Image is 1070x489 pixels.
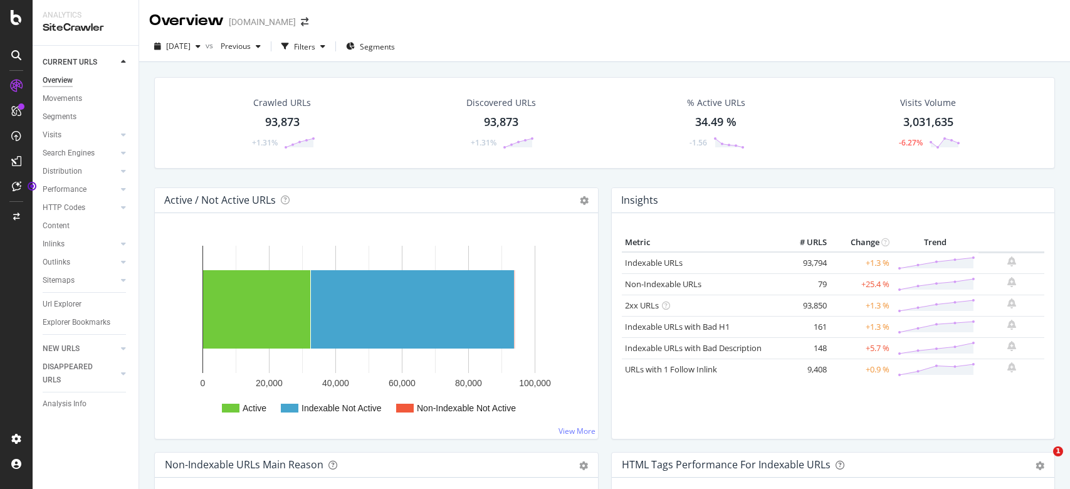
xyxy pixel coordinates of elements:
[216,41,251,51] span: Previous
[830,233,893,252] th: Change
[830,359,893,380] td: +0.9 %
[265,114,300,130] div: 93,873
[625,364,717,375] a: URLs with 1 Follow Inlink
[903,114,953,130] div: 3,031,635
[43,147,117,160] a: Search Engines
[899,137,923,148] div: -6.27%
[43,256,70,269] div: Outlinks
[43,274,75,287] div: Sitemaps
[43,298,81,311] div: Url Explorer
[43,183,117,196] a: Performance
[229,16,296,28] div: [DOMAIN_NAME]
[256,378,283,388] text: 20,000
[43,21,129,35] div: SiteCrawler
[389,378,416,388] text: 60,000
[322,378,349,388] text: 40,000
[780,359,830,380] td: 9,408
[43,316,110,329] div: Explorer Bookmarks
[43,256,117,269] a: Outlinks
[216,36,266,56] button: Previous
[580,196,589,205] i: Options
[43,110,130,124] a: Segments
[43,342,80,355] div: NEW URLS
[1007,256,1016,266] div: bell-plus
[43,74,130,87] a: Overview
[206,40,216,51] span: vs
[780,337,830,359] td: 148
[579,461,588,470] div: gear
[621,192,658,209] h4: Insights
[625,278,701,290] a: Non-Indexable URLs
[43,110,76,124] div: Segments
[780,233,830,252] th: # URLS
[43,129,61,142] div: Visits
[690,137,707,148] div: -1.56
[695,114,737,130] div: 34.49 %
[252,137,278,148] div: +1.31%
[302,403,382,413] text: Indexable Not Active
[1007,320,1016,330] div: bell-plus
[43,274,117,287] a: Sitemaps
[43,238,117,251] a: Inlinks
[243,403,266,413] text: Active
[253,97,311,109] div: Crawled URLs
[625,342,762,354] a: Indexable URLs with Bad Description
[780,316,830,337] td: 161
[455,378,482,388] text: 80,000
[43,219,70,233] div: Content
[43,342,117,355] a: NEW URLS
[417,403,516,413] text: Non-Indexable Not Active
[43,147,95,160] div: Search Engines
[1007,298,1016,308] div: bell-plus
[43,74,73,87] div: Overview
[43,316,130,329] a: Explorer Bookmarks
[43,10,129,21] div: Analytics
[622,458,831,471] div: HTML Tags Performance for Indexable URLs
[43,165,117,178] a: Distribution
[165,233,581,429] div: A chart.
[165,458,323,471] div: Non-Indexable URLs Main Reason
[43,56,97,69] div: CURRENT URLS
[341,36,400,56] button: Segments
[780,252,830,274] td: 93,794
[276,36,330,56] button: Filters
[294,41,315,52] div: Filters
[149,36,206,56] button: [DATE]
[519,378,551,388] text: 100,000
[43,183,87,196] div: Performance
[43,397,87,411] div: Analysis Info
[780,273,830,295] td: 79
[559,426,595,436] a: View More
[625,300,659,311] a: 2xx URLs
[43,360,117,387] a: DISAPPEARED URLS
[164,192,276,209] h4: Active / Not Active URLs
[43,397,130,411] a: Analysis Info
[625,321,730,332] a: Indexable URLs with Bad H1
[780,295,830,316] td: 93,850
[1007,362,1016,372] div: bell-plus
[166,41,191,51] span: 2025 Sep. 21st
[43,92,82,105] div: Movements
[484,114,518,130] div: 93,873
[301,18,308,26] div: arrow-right-arrow-left
[360,41,395,52] span: Segments
[466,97,536,109] div: Discovered URLs
[26,181,38,192] div: Tooltip anchor
[1053,446,1063,456] span: 1
[43,165,82,178] div: Distribution
[43,201,117,214] a: HTTP Codes
[43,201,85,214] div: HTTP Codes
[149,10,224,31] div: Overview
[471,137,496,148] div: +1.31%
[830,295,893,316] td: +1.3 %
[43,92,130,105] a: Movements
[900,97,956,109] div: Visits Volume
[625,257,683,268] a: Indexable URLs
[830,252,893,274] td: +1.3 %
[43,298,130,311] a: Url Explorer
[687,97,745,109] div: % Active URLs
[1027,446,1057,476] iframe: Intercom live chat
[43,360,106,387] div: DISAPPEARED URLS
[830,273,893,295] td: +25.4 %
[1007,341,1016,351] div: bell-plus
